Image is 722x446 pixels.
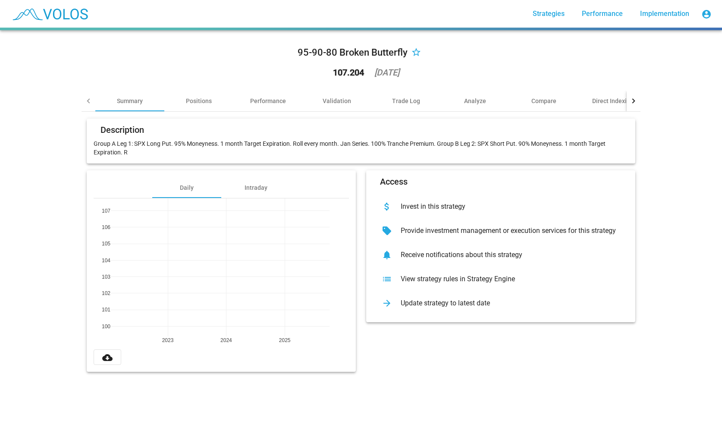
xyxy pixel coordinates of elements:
div: [DATE] [374,68,399,77]
div: Positions [186,97,212,105]
div: 95-90-80 Broken Butterfly [298,46,408,60]
a: Performance [575,6,630,22]
button: Receive notifications about this strategy [373,243,628,267]
div: 107.204 [333,68,364,77]
div: Receive notifications about this strategy [394,251,622,259]
button: View strategy rules in Strategy Engine [373,267,628,291]
div: View strategy rules in Strategy Engine [394,275,622,283]
p: Group A Leg 1: SPX Long Put. 95% Moneyness. 1 month Target Expiration. Roll every month. Jan Seri... [94,139,628,157]
span: Performance [582,9,623,18]
button: Provide investment management or execution services for this strategy [373,219,628,243]
span: Strategies [533,9,565,18]
mat-card-title: Access [380,177,408,186]
mat-icon: star_border [411,48,421,58]
button: Update strategy to latest date [373,291,628,315]
button: Invest in this strategy [373,195,628,219]
mat-icon: account_circle [701,9,712,19]
span: Implementation [640,9,689,18]
div: Invest in this strategy [394,202,622,211]
div: Trade Log [392,97,420,105]
div: Direct Indexing [592,97,634,105]
div: Performance [250,97,286,105]
mat-icon: notifications [380,248,394,262]
img: blue_transparent.png [7,3,92,25]
mat-card-title: Description [100,126,144,134]
mat-icon: cloud_download [102,352,113,363]
mat-icon: arrow_forward [380,296,394,310]
div: Summary [117,97,143,105]
div: Provide investment management or execution services for this strategy [394,226,622,235]
a: Strategies [526,6,571,22]
div: Validation [323,97,351,105]
div: Analyze [464,97,486,105]
mat-icon: attach_money [380,200,394,214]
mat-icon: list [380,272,394,286]
div: Update strategy to latest date [394,299,622,308]
div: Daily [180,183,194,192]
mat-icon: sell [380,224,394,238]
div: Intraday [245,183,267,192]
div: Compare [531,97,556,105]
a: Implementation [633,6,696,22]
summary: DescriptionGroup A Leg 1: SPX Long Put. 95% Moneyness. 1 month Target Expiration. Roll every mont... [82,112,640,379]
